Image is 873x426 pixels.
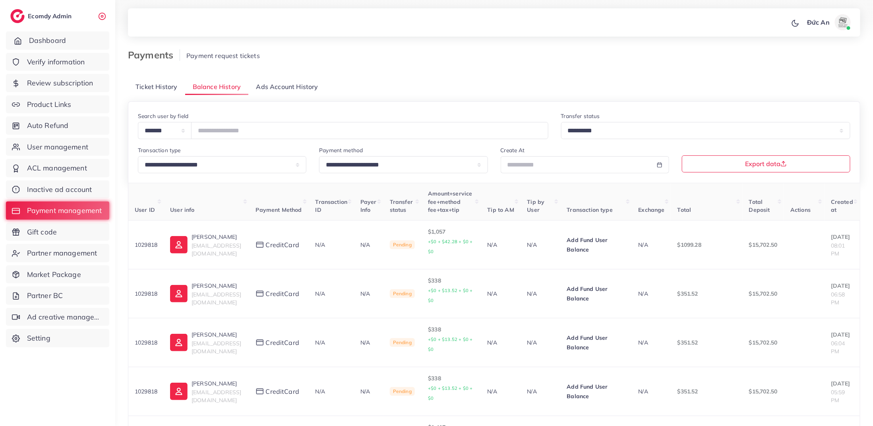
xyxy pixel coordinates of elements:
[192,389,241,404] span: [EMAIL_ADDRESS][DOMAIN_NAME]
[488,289,515,298] p: N/A
[360,338,377,347] p: N/A
[27,269,81,280] span: Market Package
[428,385,472,401] small: +$0 + $13.52 + $0 + $0
[266,289,300,298] span: creditCard
[390,289,415,298] span: Pending
[527,240,554,250] p: N/A
[428,190,472,213] span: Amount+service fee+method fee+tax+tip
[428,227,474,256] p: $1,057
[27,312,103,322] span: Ad creative management
[527,198,545,213] span: Tip by User
[749,240,778,250] p: $15,702.50
[170,383,188,400] img: ic-user-info.36bf1079.svg
[170,206,194,213] span: User info
[256,290,264,297] img: payment
[6,159,109,177] a: ACL management
[266,338,300,347] span: creditCard
[6,31,109,50] a: Dashboard
[6,265,109,284] a: Market Package
[803,14,854,30] a: Đức Anavatar
[192,340,241,355] span: [EMAIL_ADDRESS][DOMAIN_NAME]
[319,146,363,154] label: Payment method
[677,387,736,396] p: $351.52
[192,291,241,306] span: [EMAIL_ADDRESS][DOMAIN_NAME]
[170,334,188,351] img: ic-user-info.36bf1079.svg
[360,198,377,213] span: Payer Info
[6,53,109,71] a: Verify information
[256,388,264,395] img: payment
[6,308,109,326] a: Ad creative management
[27,78,93,88] span: Review subscription
[27,57,85,67] span: Verify information
[428,337,472,352] small: +$0 + $13.52 + $0 + $0
[256,206,302,213] span: Payment Method
[6,138,109,156] a: User management
[316,339,325,346] span: N/A
[316,290,325,297] span: N/A
[6,287,109,305] a: Partner BC
[6,95,109,114] a: Product Links
[428,288,472,303] small: +$0 + $13.52 + $0 + $0
[27,205,102,216] span: Payment management
[6,180,109,199] a: Inactive ad account
[567,284,626,303] p: Add Fund User Balance
[6,223,109,241] a: Gift code
[266,387,300,396] span: creditCard
[135,206,155,213] span: User ID
[639,339,648,346] span: N/A
[266,240,300,250] span: creditCard
[360,387,377,396] p: N/A
[749,289,778,298] p: $15,702.50
[135,240,157,250] p: 1029818
[256,82,318,91] span: Ads Account History
[501,146,525,154] label: Create At
[749,338,778,347] p: $15,702.50
[749,387,778,396] p: $15,702.50
[831,198,853,213] span: Created at
[488,387,515,396] p: N/A
[390,338,415,347] span: Pending
[192,232,243,242] p: [PERSON_NAME]
[677,289,736,298] p: $351.52
[527,289,554,298] p: N/A
[6,74,109,92] a: Review subscription
[6,201,109,220] a: Payment management
[639,388,648,395] span: N/A
[831,281,854,290] p: [DATE]
[138,112,188,120] label: Search user by field
[390,198,413,213] span: Transfer status
[6,329,109,347] a: Setting
[428,325,474,354] p: $338
[807,17,830,27] p: Đức An
[193,82,241,91] span: Balance History
[831,232,854,242] p: [DATE]
[135,289,157,298] p: 1029818
[488,206,514,213] span: Tip to AM
[192,379,243,388] p: [PERSON_NAME]
[135,82,177,91] span: Ticket History
[28,12,74,20] h2: Ecomdy Admin
[316,198,348,213] span: Transaction ID
[488,338,515,347] p: N/A
[567,333,626,352] p: Add Fund User Balance
[170,236,188,254] img: ic-user-info.36bf1079.svg
[27,142,88,152] span: User management
[29,35,66,46] span: Dashboard
[360,289,377,298] p: N/A
[639,241,648,248] span: N/A
[360,240,377,250] p: N/A
[27,120,69,131] span: Auto Refund
[639,206,665,213] span: Exchange
[27,290,63,301] span: Partner BC
[192,281,243,290] p: [PERSON_NAME]
[390,387,415,396] span: Pending
[135,338,157,347] p: 1029818
[128,49,180,61] h3: Payments
[831,242,845,257] span: 08:01 PM
[27,99,72,110] span: Product Links
[790,206,811,213] span: Actions
[256,242,264,248] img: payment
[682,155,850,172] button: Export data
[749,198,770,213] span: Total Deposit
[10,9,74,23] a: logoEcomdy Admin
